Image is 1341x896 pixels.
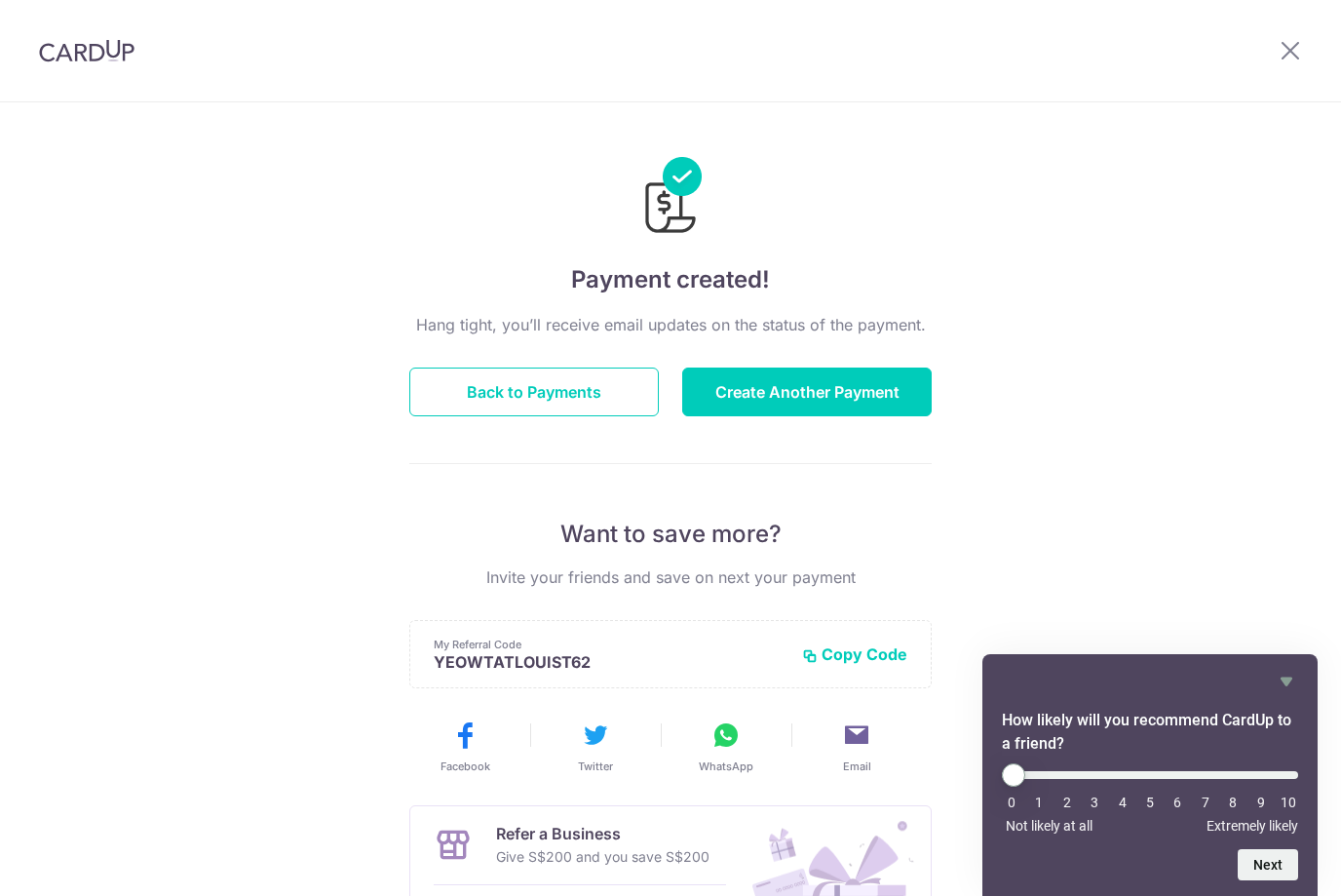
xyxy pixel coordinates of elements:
li: 4 [1113,795,1132,810]
li: 2 [1057,795,1077,810]
button: Email [799,720,914,774]
li: 9 [1251,795,1271,810]
div: How likely will you recommend CardUp to a friend? Select an option from 0 to 10, with 0 being Not... [1002,763,1298,834]
p: Give S$200 and you save S$200 [496,845,709,869]
img: CardUp [39,39,134,62]
span: Not likely at all [1006,818,1092,834]
li: 10 [1279,795,1298,810]
button: Copy Code [802,644,907,664]
button: Next question [1238,849,1298,880]
img: Payments [639,157,702,239]
button: Create Another Payment [682,368,932,416]
li: 5 [1140,795,1160,810]
h2: How likely will you recommend CardUp to a friend? Select an option from 0 to 10, with 0 being Not... [1002,709,1298,756]
span: WhatsApp [699,759,753,774]
button: Back to Payments [409,368,659,416]
li: 0 [1002,795,1021,810]
div: How likely will you recommend CardUp to a friend? Select an option from 0 to 10, with 0 being Not... [1002,670,1298,880]
li: 7 [1196,795,1215,810]
p: YEOWTATLOUIST62 [434,652,786,672]
li: 8 [1223,795,1243,810]
span: Facebook [441,759,490,774]
li: 3 [1085,795,1104,810]
span: Extremely likely [1207,818,1298,834]
p: Want to save more? [409,519,932,550]
li: 1 [1029,795,1049,810]
p: Hang tight, you’ll receive email updates on the status of the payment. [409,313,932,336]
h4: Payment created! [409,262,932,297]
p: My Referral Code [434,637,786,652]
span: Twitter [578,759,613,774]
li: 6 [1168,795,1187,810]
button: WhatsApp [669,720,784,774]
p: Refer a Business [496,822,709,845]
p: Invite your friends and save on next your payment [409,565,932,589]
button: Facebook [407,720,522,774]
button: Twitter [538,720,653,774]
span: Email [843,759,871,774]
button: Hide survey [1275,670,1298,693]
